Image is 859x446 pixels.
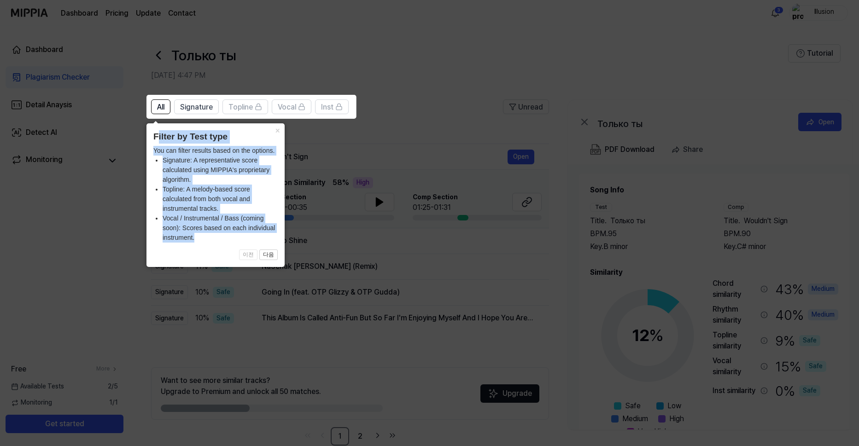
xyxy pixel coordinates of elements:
li: Vocal / Instrumental / Bass (coming soon): Scores based on each individual instrument. [163,214,278,243]
span: Inst [321,102,333,113]
span: Topline [228,102,253,113]
button: Signature [174,99,219,114]
button: Close [270,123,285,136]
span: Signature [180,102,213,113]
li: Signature: A representative score calculated using MIPPIA's proprietary algorithm. [163,156,278,185]
header: Filter by Test type [153,130,278,144]
button: 다음 [259,249,278,261]
li: Topline: A melody-based score calculated from both vocal and instrumental tracks. [163,185,278,214]
span: Vocal [278,102,296,113]
div: You can filter results based on the options. [153,146,278,243]
button: Topline [222,99,268,114]
button: Inst [315,99,349,114]
button: All [151,99,170,114]
span: All [157,102,164,113]
button: Vocal [272,99,311,114]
